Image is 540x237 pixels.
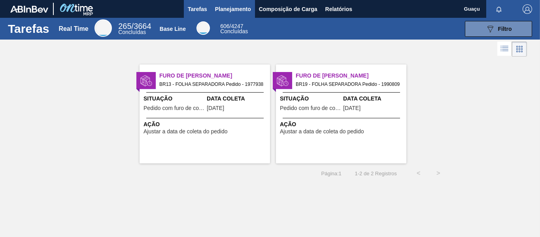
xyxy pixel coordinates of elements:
[325,4,352,14] span: Relatórios
[59,25,88,32] div: Real Time
[353,171,397,176] span: 1 - 2 de 2 Registros
[8,24,49,33] h1: Tarefas
[118,23,151,35] div: Real Time
[143,129,228,135] span: Ajustar a data de coleta do pedido
[343,105,361,111] span: 17/08/2025
[159,72,270,80] span: Furo de Coleta
[523,4,532,14] img: Logout
[259,4,317,14] span: Composição de Carga
[220,23,243,29] span: / 4247
[207,105,224,111] span: 31/07/2025
[220,23,229,29] span: 606
[280,105,341,111] span: Pedido com furo de coleta
[159,80,264,89] span: BR13 - FOLHA SEPARADORA Pedido - 1977938
[321,171,342,176] span: Página : 1
[220,24,248,34] div: Base Line
[343,95,404,103] span: Data Coleta
[160,26,186,32] div: Base Line
[143,120,268,129] span: Ação
[188,4,207,14] span: Tarefas
[118,22,131,30] span: 265
[118,22,151,30] span: / 3664
[296,72,406,80] span: Furo de Coleta
[143,95,205,103] span: Situação
[10,6,48,13] img: TNhmsLtSVTkK8tSr43FrP2fwEKptu5GPRR3wAAAABJRU5ErkJggg==
[143,105,205,111] span: Pedido com furo de coleta
[207,95,268,103] span: Data Coleta
[94,19,112,37] div: Real Time
[280,129,364,135] span: Ajustar a data de coleta do pedido
[429,163,448,183] button: >
[486,4,512,15] button: Notificações
[220,28,248,34] span: Concluídas
[140,75,152,87] img: status
[296,80,400,89] span: BR19 - FOLHA SEPARADORA Pedido - 1990809
[196,21,210,35] div: Base Line
[277,75,289,87] img: status
[409,163,429,183] button: <
[512,42,527,57] div: Visão em Cards
[498,26,512,32] span: Filtro
[497,42,512,57] div: Visão em Lista
[118,29,146,35] span: Concluídas
[465,21,532,37] button: Filtro
[280,95,341,103] span: Situação
[215,4,251,14] span: Planejamento
[280,120,404,129] span: Ação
